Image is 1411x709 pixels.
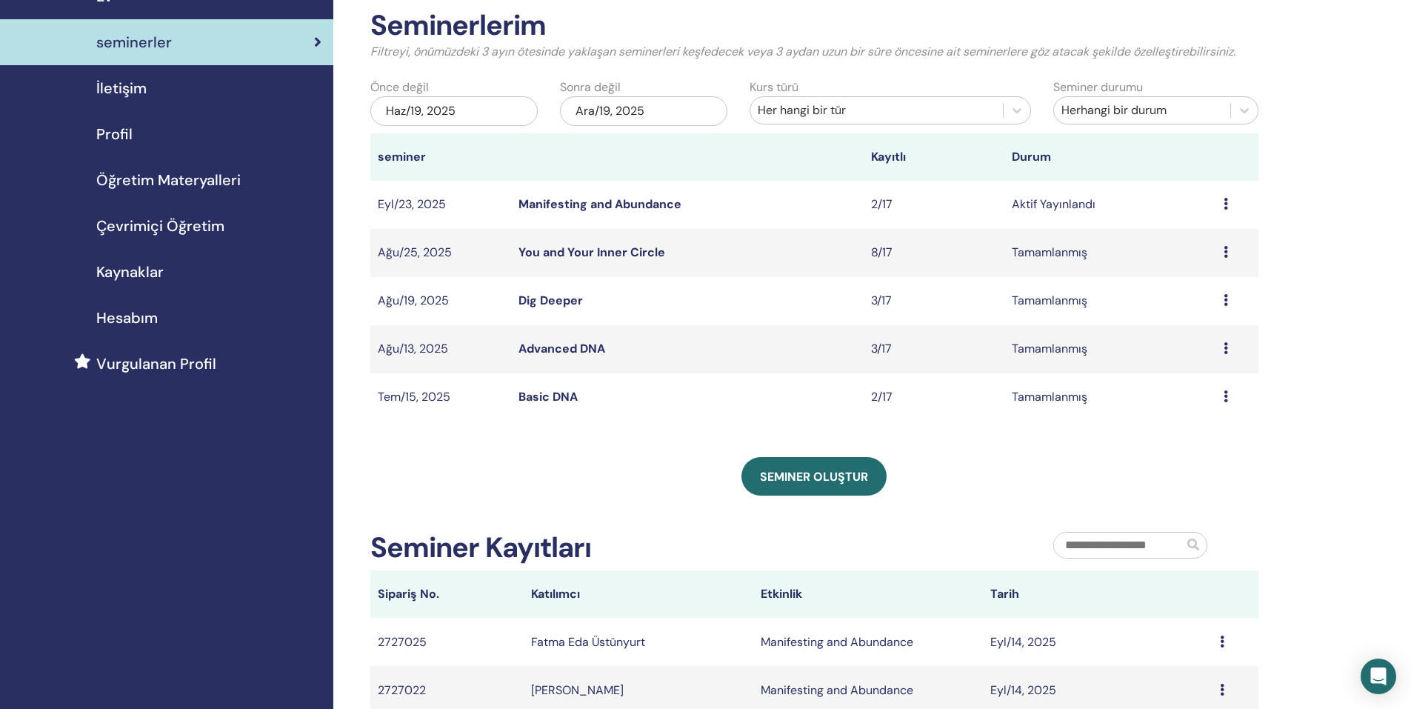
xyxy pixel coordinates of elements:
a: Dig Deeper [518,293,583,308]
div: Her hangi bir tür [758,101,995,119]
td: Ağu/13, 2025 [370,325,511,373]
td: Ağu/25, 2025 [370,229,511,277]
span: İletişim [96,77,147,99]
label: Seminer durumu [1053,79,1143,96]
span: Öğretim Materyalleri [96,169,241,191]
a: Advanced DNA [518,341,605,356]
span: Seminer oluştur [760,469,868,485]
a: Manifesting and Abundance [518,196,681,212]
td: 2727025 [370,618,524,666]
td: Aktif Yayınlandı [1004,181,1215,229]
td: Tamamlanmış [1004,277,1215,325]
a: Seminer oluştur [741,457,887,496]
span: Kaynaklar [96,261,164,283]
div: Haz/19, 2025 [370,96,538,126]
span: Profil [96,123,133,145]
td: Tamamlanmış [1004,325,1215,373]
span: Hesabım [96,307,158,329]
p: Filtreyi, önümüzdeki 3 ayın ötesinde yaklaşan seminerleri keşfedecek veya 3 aydan uzun bir süre ö... [370,43,1258,61]
th: Tarih [983,570,1212,618]
th: seminer [370,133,511,181]
span: Çevrimiçi Öğretim [96,215,224,237]
td: 3/17 [864,325,1004,373]
td: Tamamlanmış [1004,373,1215,422]
td: 2/17 [864,373,1004,422]
th: Durum [1004,133,1215,181]
div: Herhangi bir durum [1061,101,1223,119]
h2: Seminerlerim [370,9,1258,43]
a: Basic DNA [518,389,578,405]
h2: Seminer Kayıtları [370,531,591,565]
span: seminerler [96,31,172,53]
td: Eyl/14, 2025 [983,618,1212,666]
th: Etkinlik [753,570,983,618]
label: Önce değil [370,79,429,96]
td: Ağu/19, 2025 [370,277,511,325]
td: Tamamlanmış [1004,229,1215,277]
th: Sipariş No. [370,570,524,618]
th: Kayıtlı [864,133,1004,181]
a: You and Your Inner Circle [518,244,665,260]
td: 8/17 [864,229,1004,277]
span: Vurgulanan Profil [96,353,216,375]
label: Kurs türü [750,79,798,96]
td: Fatma Eda Üstünyurt [524,618,753,666]
td: 2/17 [864,181,1004,229]
td: Eyl/23, 2025 [370,181,511,229]
th: Katılımcı [524,570,753,618]
td: Manifesting and Abundance [753,618,983,666]
td: Tem/15, 2025 [370,373,511,422]
div: Open Intercom Messenger [1361,659,1396,694]
label: Sonra değil [560,79,621,96]
td: 3/17 [864,277,1004,325]
div: Ara/19, 2025 [560,96,727,126]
